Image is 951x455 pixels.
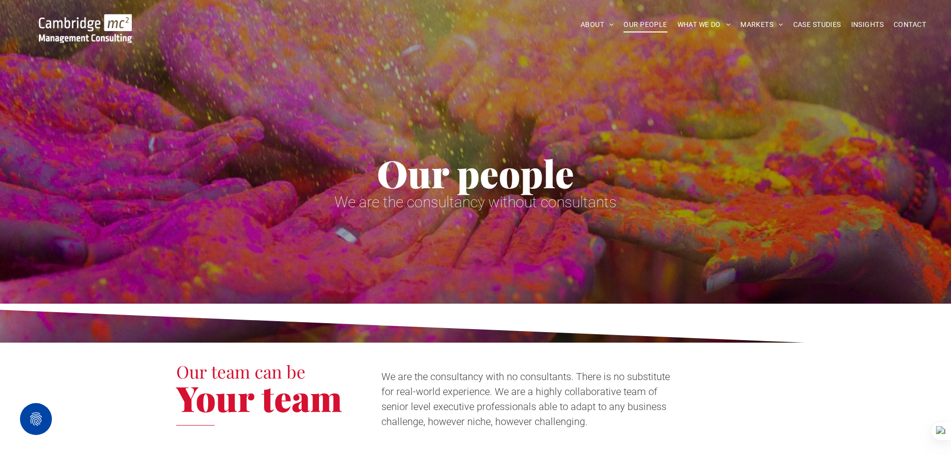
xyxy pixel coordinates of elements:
a: CASE STUDIES [788,17,846,32]
span: We are the consultancy without consultants [334,193,617,211]
a: ABOUT [576,17,619,32]
span: Our people [377,148,574,198]
span: Our team can be [176,360,306,383]
a: WHAT WE DO [672,17,736,32]
a: INSIGHTS [846,17,889,32]
a: MARKETS [735,17,788,32]
a: CONTACT [889,17,931,32]
a: OUR PEOPLE [619,17,672,32]
img: Go to Homepage [39,14,132,43]
span: We are the consultancy with no consultants. There is no substitute for real-world experience. We ... [381,371,670,428]
span: Your team [176,374,342,421]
